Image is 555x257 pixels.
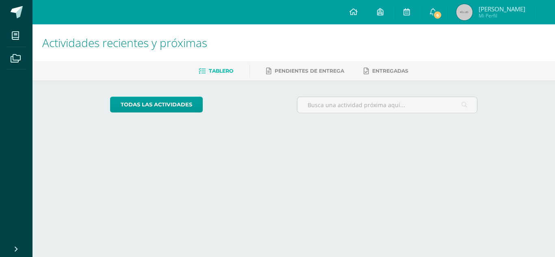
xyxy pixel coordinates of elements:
[479,12,525,19] span: Mi Perfil
[266,65,344,78] a: Pendientes de entrega
[110,97,203,112] a: todas las Actividades
[209,68,233,74] span: Tablero
[479,5,525,13] span: [PERSON_NAME]
[297,97,477,113] input: Busca una actividad próxima aquí...
[275,68,344,74] span: Pendientes de entrega
[456,4,473,20] img: 45x45
[42,35,207,50] span: Actividades recientes y próximas
[433,11,442,19] span: 6
[372,68,408,74] span: Entregadas
[364,65,408,78] a: Entregadas
[199,65,233,78] a: Tablero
